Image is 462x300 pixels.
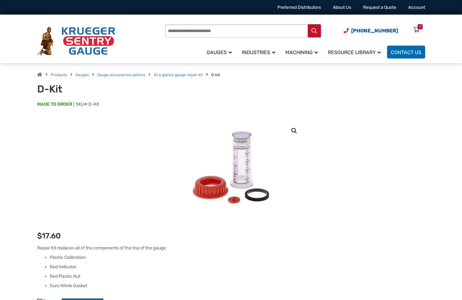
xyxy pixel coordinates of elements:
[76,73,89,77] a: Gauges
[203,45,238,59] a: Gauges
[408,5,425,10] a: Account
[37,27,115,56] img: Krueger Sentry Gauge
[351,28,398,34] span: [PHONE_NUMBER]
[288,125,300,136] a: View full-screen image gallery
[363,5,396,10] a: Request a Quote
[37,231,42,240] span: $
[50,273,425,280] li: Red Plastic Nut
[37,231,61,240] bdi: 17.60
[74,102,99,107] span: SKU#:
[419,24,421,29] div: 0
[387,46,425,58] a: Contact Us
[238,45,282,59] a: Industries
[277,5,321,10] a: Preferred Distributors
[154,73,203,77] a: At a glance gauge repair kit
[344,27,398,35] a: Phone Number (920) 434-8860
[391,49,421,55] span: Contact Us
[333,5,351,10] a: About Us
[242,49,275,55] span: Industries
[37,83,192,95] h1: D-Kit
[50,254,425,261] li: Plastic Calibration
[50,283,425,289] li: Duro Nitrile Gasket
[285,49,318,55] span: Machining
[211,73,220,77] strong: D kit
[37,245,425,251] p: Repair Kit replaces all of the components of the top of the gauge:
[207,49,232,55] span: Gauges
[184,120,278,214] img: D-Kit
[37,101,72,108] span: MADE TO ORDER
[328,49,381,55] span: Resource Library
[51,73,67,77] a: Products
[282,45,324,59] a: Machining
[324,45,387,59] a: Resource Library
[50,264,425,270] li: Red Indicator
[88,102,99,107] span: D-Kit
[97,73,145,77] a: Gauge accessories options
